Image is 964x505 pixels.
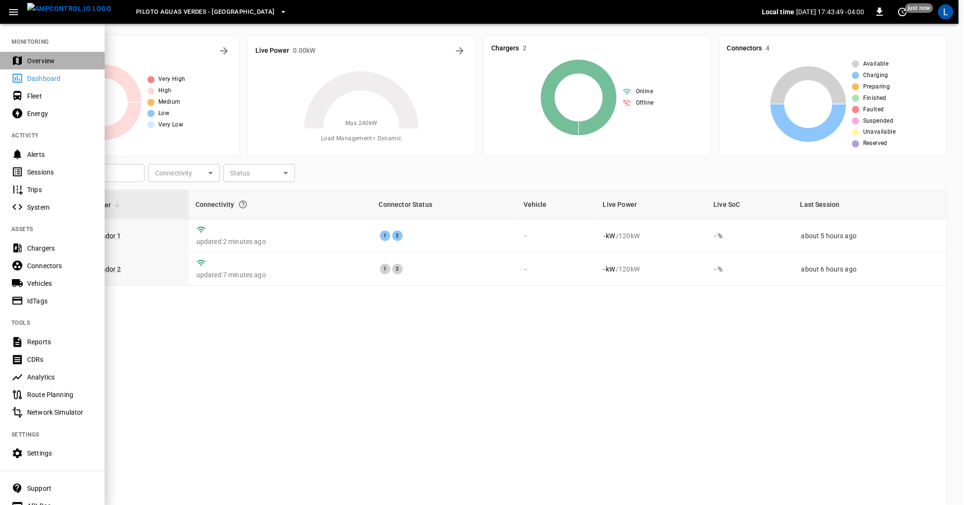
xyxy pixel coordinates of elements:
[27,3,111,15] img: ampcontrol.io logo
[27,408,93,417] div: Network Simulator
[27,109,93,118] div: Energy
[762,7,795,17] p: Local time
[906,3,934,13] span: just now
[136,7,275,18] span: Piloto Aguas Verdes - [GEOGRAPHIC_DATA]
[27,261,93,271] div: Connectors
[27,91,93,101] div: Fleet
[27,448,93,458] div: Settings
[27,390,93,399] div: Route Planning
[895,4,910,19] button: set refresh interval
[27,167,93,177] div: Sessions
[27,296,93,306] div: IdTags
[27,337,93,347] div: Reports
[27,484,93,493] div: Support
[27,372,93,382] div: Analytics
[27,150,93,159] div: Alerts
[27,243,93,253] div: Chargers
[27,185,93,194] div: Trips
[27,279,93,288] div: Vehicles
[27,203,93,212] div: System
[27,56,93,66] div: Overview
[27,355,93,364] div: CDRs
[27,74,93,83] div: Dashboard
[938,4,954,19] div: profile-icon
[797,7,865,17] p: [DATE] 17:43:49 -04:00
